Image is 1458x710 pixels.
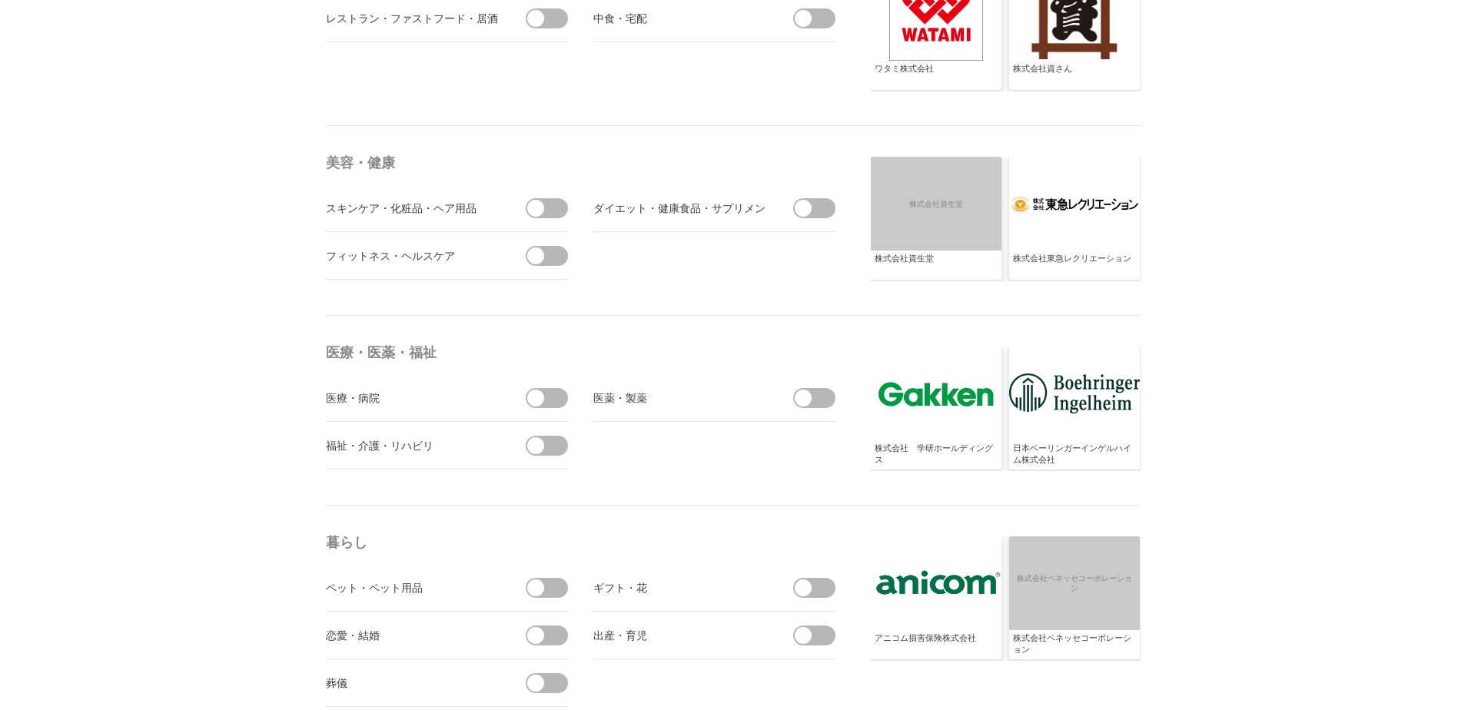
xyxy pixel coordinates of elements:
[1007,566,1141,601] span: 株式会社ベネッセコーポレーション
[326,673,499,692] div: 葬儀
[326,339,841,367] h4: 医療・医薬・福祉
[326,578,499,597] div: ペット・ペット用品
[593,578,766,597] div: ギフト・花
[875,63,998,88] div: ワタミ株式会社
[326,529,841,556] h4: 暮らし
[326,8,499,28] div: レストラン・ファストフード・居酒屋
[1013,63,1136,88] div: 株式会社資さん
[593,8,766,28] div: 中食・宅配
[1013,443,1136,467] div: 日本ベーリンガーインゲルハイム株式会社
[868,191,1003,217] span: 株式会社資生堂
[593,388,766,407] div: 医薬・製薬
[593,198,766,217] div: ダイエット・健康食品・サプリメント
[326,625,499,645] div: 恋愛・結婚
[1013,632,1136,657] div: 株式会社ベネッセコーポレーション
[875,632,998,657] div: アニコム損害保険株式会社
[875,253,998,277] div: 株式会社資生堂
[326,436,499,455] div: 福祉・介護・リハビリ
[875,443,998,467] div: 株式会社 学研ホールディングス
[326,149,841,177] h4: 美容・健康
[593,625,766,645] div: 出産・育児
[326,246,499,265] div: フィットネス・ヘルスケア
[326,198,499,217] div: スキンケア・化粧品・ヘア用品
[326,388,499,407] div: 医療・病院
[1013,253,1136,277] div: 株式会社東急レクリエーション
